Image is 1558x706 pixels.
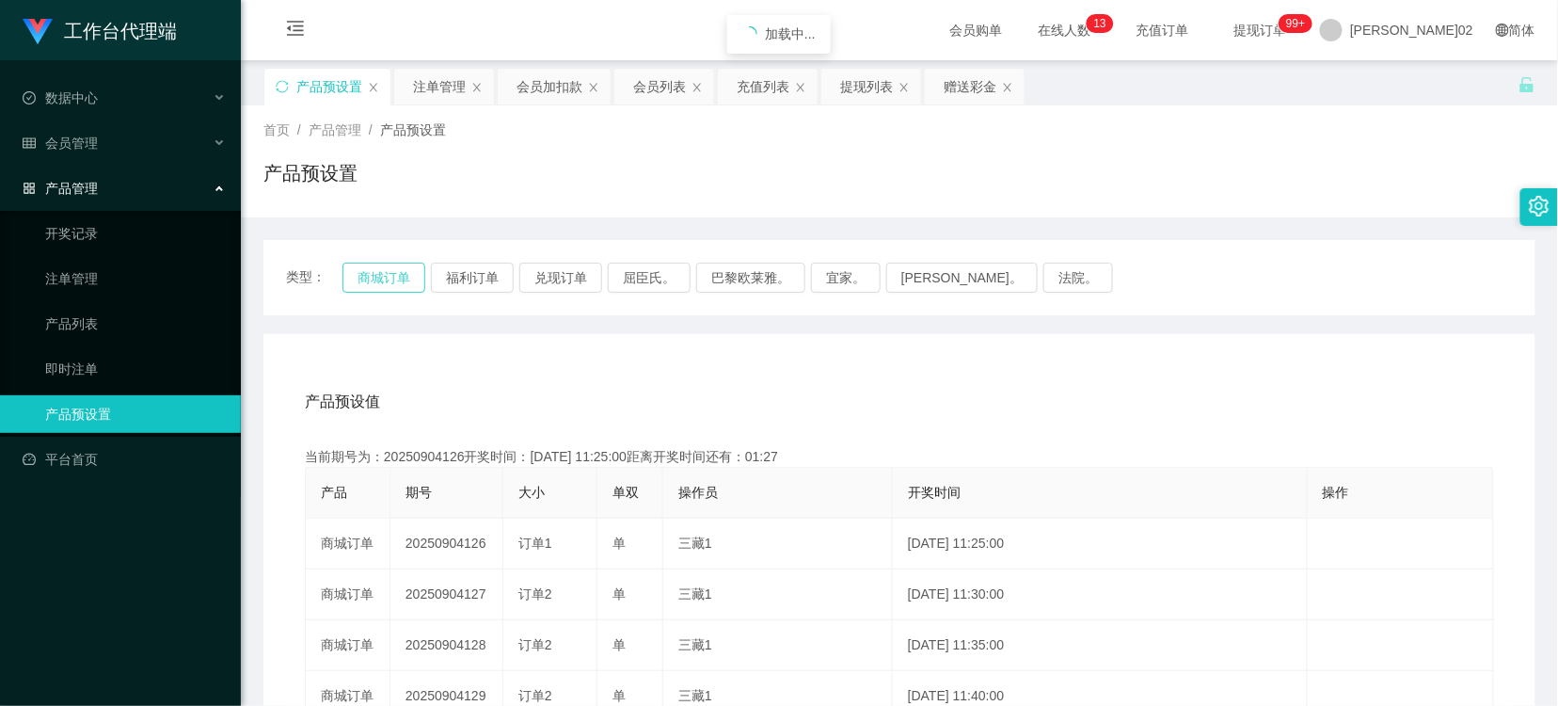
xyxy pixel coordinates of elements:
[696,263,805,293] button: 巴黎欧莱雅。
[1496,24,1509,37] i: 图标： global
[23,136,36,150] i: 图标： table
[306,620,390,671] td: 商城订单
[321,485,347,500] span: 产品
[518,536,552,551] span: 订单1
[23,441,226,478] a: 图标： 仪表板平台首页
[898,82,910,93] i: 图标： 关闭
[612,586,626,602] span: 单
[390,570,503,620] td: 20250904127
[612,688,626,703] span: 单
[263,122,290,137] span: 首页
[518,637,552,652] span: 订单2
[1094,14,1101,33] p: 1
[1509,23,1535,38] font: 简体
[811,263,881,293] button: 宜家。
[1100,14,1106,33] p: 3
[23,182,36,195] i: 图标： AppStore-O
[23,91,36,104] i: 图标： check-circle-o
[1087,14,1114,33] sup: 13
[45,215,226,252] a: 开奖记录
[1529,196,1550,217] i: 图标： 设置
[517,69,582,104] div: 会员加扣款
[663,570,893,620] td: 三藏1
[263,159,358,187] h1: 产品预设置
[413,69,466,104] div: 注单管理
[518,485,545,500] span: 大小
[23,23,177,38] a: 工作台代理端
[1279,14,1312,33] sup: 1068
[471,82,483,93] i: 图标： 关闭
[45,260,226,297] a: 注单管理
[678,485,718,500] span: 操作员
[368,82,379,93] i: 图标： 关闭
[305,391,380,413] span: 产品预设值
[45,305,226,343] a: 产品列表
[1518,76,1535,93] i: 图标： 解锁
[1038,23,1090,38] font: 在线人数
[390,519,503,570] td: 20250904126
[612,536,626,551] span: 单
[390,620,503,671] td: 20250904128
[893,519,1308,570] td: [DATE] 11:25:00
[1002,82,1013,93] i: 图标： 关闭
[737,69,789,104] div: 充值列表
[518,688,552,703] span: 订单2
[45,136,98,151] font: 会员管理
[276,80,289,93] i: 图标： 同步
[518,586,552,602] span: 订单2
[944,69,996,104] div: 赠送彩金
[692,82,703,93] i: 图标： 关闭
[306,519,390,570] td: 商城订单
[405,485,432,500] span: 期号
[431,263,514,293] button: 福利订单
[263,1,327,61] i: 图标： menu-fold
[306,570,390,620] td: 商城订单
[519,263,602,293] button: 兑现订单
[742,26,757,41] i: 图标： 正在加载
[296,69,362,104] div: 产品预设置
[608,263,691,293] button: 屈臣氏。
[612,637,626,652] span: 单
[886,263,1038,293] button: [PERSON_NAME]。
[663,519,893,570] td: 三藏1
[309,122,361,137] span: 产品管理
[45,181,98,196] font: 产品管理
[840,69,893,104] div: 提现列表
[45,395,226,433] a: 产品预设置
[893,620,1308,671] td: [DATE] 11:35:00
[23,19,53,45] img: logo.9652507e.png
[286,263,342,293] span: 类型：
[342,263,425,293] button: 商城订单
[633,69,686,104] div: 会员列表
[908,485,961,500] span: 开奖时间
[1043,263,1113,293] button: 法院。
[588,82,599,93] i: 图标： 关闭
[663,620,893,671] td: 三藏1
[45,90,98,105] font: 数据中心
[369,122,373,137] span: /
[1323,485,1349,500] span: 操作
[305,447,1494,467] div: 当前期号为：20250904126开奖时间：[DATE] 11:25:00距离开奖时间还有：01:27
[45,350,226,388] a: 即时注单
[380,122,446,137] span: 产品预设置
[612,485,639,500] span: 单双
[64,1,177,61] h1: 工作台代理端
[1233,23,1286,38] font: 提现订单
[297,122,301,137] span: /
[1136,23,1188,38] font: 充值订单
[893,570,1308,620] td: [DATE] 11:30:00
[795,82,806,93] i: 图标： 关闭
[765,26,816,41] span: 加载中...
